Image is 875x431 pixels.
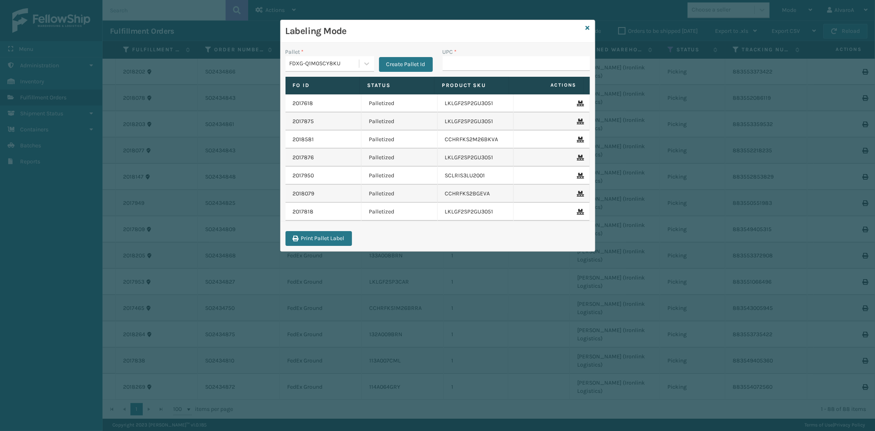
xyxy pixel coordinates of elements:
td: Palletized [361,112,438,131]
label: UPC [443,48,457,56]
a: 2017618 [293,99,313,108]
button: Print Pallet Label [286,231,352,246]
label: Product SKU [442,82,501,89]
i: Remove From Pallet [577,191,582,197]
td: LKLGF2SP2GU3051 [438,94,514,112]
td: Palletized [361,167,438,185]
label: Pallet [286,48,304,56]
label: Fo Id [293,82,352,89]
a: 2017875 [293,117,314,126]
i: Remove From Pallet [577,137,582,142]
label: Status [367,82,427,89]
td: CCHRFKS2M26BKVA [438,131,514,149]
a: 2018079 [293,190,315,198]
a: 2017818 [293,208,314,216]
i: Remove From Pallet [577,209,582,215]
h3: Labeling Mode [286,25,583,37]
td: Palletized [361,131,438,149]
td: Palletized [361,185,438,203]
span: Actions [512,78,582,92]
td: Palletized [361,94,438,112]
td: LKLGF2SP2GU3051 [438,149,514,167]
td: SCLRIS3LU2001 [438,167,514,185]
i: Remove From Pallet [577,119,582,124]
td: Palletized [361,203,438,221]
a: 2017876 [293,154,314,162]
td: Palletized [361,149,438,167]
div: FDXG-Q1M0SCY8KU [290,60,360,68]
button: Create Pallet Id [379,57,433,72]
i: Remove From Pallet [577,173,582,179]
td: LKLGF2SP2GU3051 [438,203,514,221]
i: Remove From Pallet [577,155,582,160]
i: Remove From Pallet [577,101,582,106]
a: 2018581 [293,135,314,144]
td: LKLGF2SP2GU3051 [438,112,514,131]
td: CCHRFKS2BGEVA [438,185,514,203]
a: 2017950 [293,172,314,180]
